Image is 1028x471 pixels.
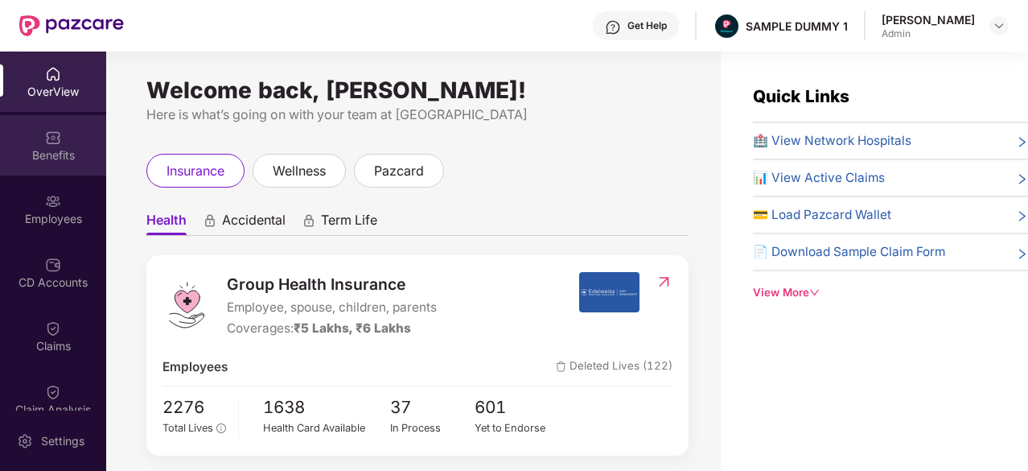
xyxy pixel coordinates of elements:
[475,395,560,421] span: 601
[390,420,475,436] div: In Process
[45,193,61,209] img: svg+xml;base64,PHN2ZyBpZD0iRW1wbG95ZWVzIiB4bWxucz0iaHR0cDovL3d3dy53My5vcmcvMjAwMC9zdmciIHdpZHRoPS...
[273,161,326,181] span: wellness
[302,213,316,228] div: animation
[19,15,124,36] img: New Pazcare Logo
[45,66,61,82] img: svg+xml;base64,PHN2ZyBpZD0iSG9tZSIgeG1sbnM9Imh0dHA6Ly93d3cudzMub3JnLzIwMDAvc3ZnIiB3aWR0aD0iMjAiIG...
[753,131,911,151] span: 🏥 View Network Hospitals
[809,287,820,298] span: down
[715,14,738,38] img: Pazcare_Alternative_logo-01-01.png
[17,433,33,449] img: svg+xml;base64,PHN2ZyBpZD0iU2V0dGluZy0yMHgyMCIgeG1sbnM9Imh0dHA6Ly93d3cudzMub3JnLzIwMDAvc3ZnIiB3aW...
[222,212,286,235] span: Accidental
[45,384,61,400] img: svg+xml;base64,PHN2ZyBpZD0iQ2xhaW0iIHhtbG5zPSJodHRwOi8vd3d3LnczLm9yZy8yMDAwL3N2ZyIgd2lkdGg9IjIwIi...
[321,212,377,235] span: Term Life
[1016,171,1028,188] span: right
[263,395,390,421] span: 1638
[146,105,689,125] div: Here is what’s going on with your team at [GEOGRAPHIC_DATA]
[390,395,475,421] span: 37
[656,274,672,290] img: RedirectIcon
[294,320,411,336] span: ₹5 Lakhs, ₹6 Lakhs
[753,168,885,188] span: 📊 View Active Claims
[203,213,217,228] div: animation
[753,86,849,106] span: Quick Links
[556,362,566,372] img: deleteIcon
[162,281,211,329] img: logo
[579,272,639,312] img: insurerIcon
[753,284,1028,301] div: View More
[146,212,187,235] span: Health
[45,320,61,337] img: svg+xml;base64,PHN2ZyBpZD0iQ2xhaW0iIHhtbG5zPSJodHRwOi8vd3d3LnczLm9yZy8yMDAwL3N2ZyIgd2lkdGg9IjIwIi...
[167,161,224,181] span: insurance
[45,257,61,273] img: svg+xml;base64,PHN2ZyBpZD0iQ0RfQWNjb3VudHMiIGRhdGEtbmFtZT0iQ0QgQWNjb3VudHMiIHhtbG5zPSJodHRwOi8vd3...
[605,19,621,35] img: svg+xml;base64,PHN2ZyBpZD0iSGVscC0zMngzMiIgeG1sbnM9Imh0dHA6Ly93d3cudzMub3JnLzIwMDAvc3ZnIiB3aWR0aD...
[36,433,89,449] div: Settings
[162,422,213,434] span: Total Lives
[627,19,667,32] div: Get Help
[227,298,437,317] span: Employee, spouse, children, parents
[45,130,61,146] img: svg+xml;base64,PHN2ZyBpZD0iQmVuZWZpdHMiIHhtbG5zPSJodHRwOi8vd3d3LnczLm9yZy8yMDAwL3N2ZyIgd2lkdGg9Ij...
[162,395,226,421] span: 2276
[216,423,225,432] span: info-circle
[993,19,1005,32] img: svg+xml;base64,PHN2ZyBpZD0iRHJvcGRvd24tMzJ4MzIiIHhtbG5zPSJodHRwOi8vd3d3LnczLm9yZy8yMDAwL3N2ZyIgd2...
[263,420,390,436] div: Health Card Available
[753,205,891,225] span: 💳 Load Pazcard Wallet
[753,242,945,262] span: 📄 Download Sample Claim Form
[1016,246,1028,262] span: right
[1016,134,1028,151] span: right
[882,27,975,40] div: Admin
[1016,209,1028,225] span: right
[162,357,228,377] span: Employees
[374,161,424,181] span: pazcard
[746,19,848,34] div: SAMPLE DUMMY 1
[475,420,560,436] div: Yet to Endorse
[556,357,672,377] span: Deleted Lives (122)
[882,12,975,27] div: [PERSON_NAME]
[146,84,689,97] div: Welcome back, [PERSON_NAME]!
[227,319,437,338] div: Coverages:
[227,272,437,296] span: Group Health Insurance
